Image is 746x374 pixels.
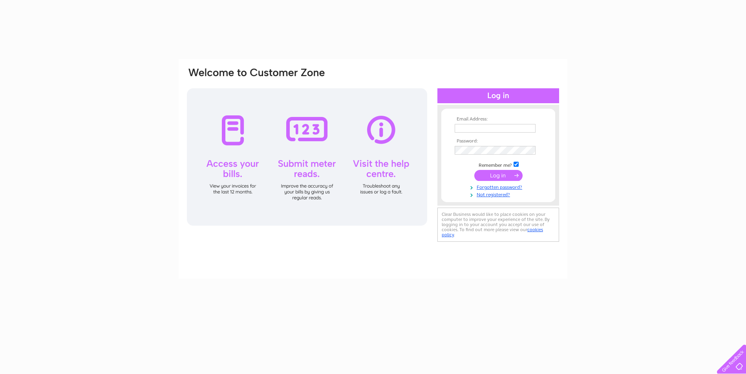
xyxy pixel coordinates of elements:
[455,183,544,190] a: Forgotten password?
[455,190,544,198] a: Not registered?
[437,208,559,242] div: Clear Business would like to place cookies on your computer to improve your experience of the sit...
[453,117,544,122] th: Email Address:
[453,139,544,144] th: Password:
[453,161,544,168] td: Remember me?
[442,227,543,237] a: cookies policy
[474,170,523,181] input: Submit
